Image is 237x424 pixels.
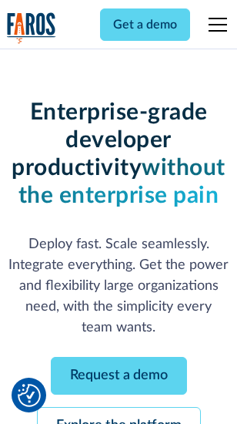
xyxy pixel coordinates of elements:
[18,384,41,407] img: Revisit consent button
[18,384,41,407] button: Cookie Settings
[7,12,56,44] a: home
[51,357,187,395] a: Request a demo
[199,6,230,43] div: menu
[12,101,207,180] strong: Enterprise-grade developer productivity
[7,234,230,338] p: Deploy fast. Scale seamlessly. Integrate everything. Get the power and flexibility large organiza...
[7,12,56,44] img: Logo of the analytics and reporting company Faros.
[100,8,190,41] a: Get a demo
